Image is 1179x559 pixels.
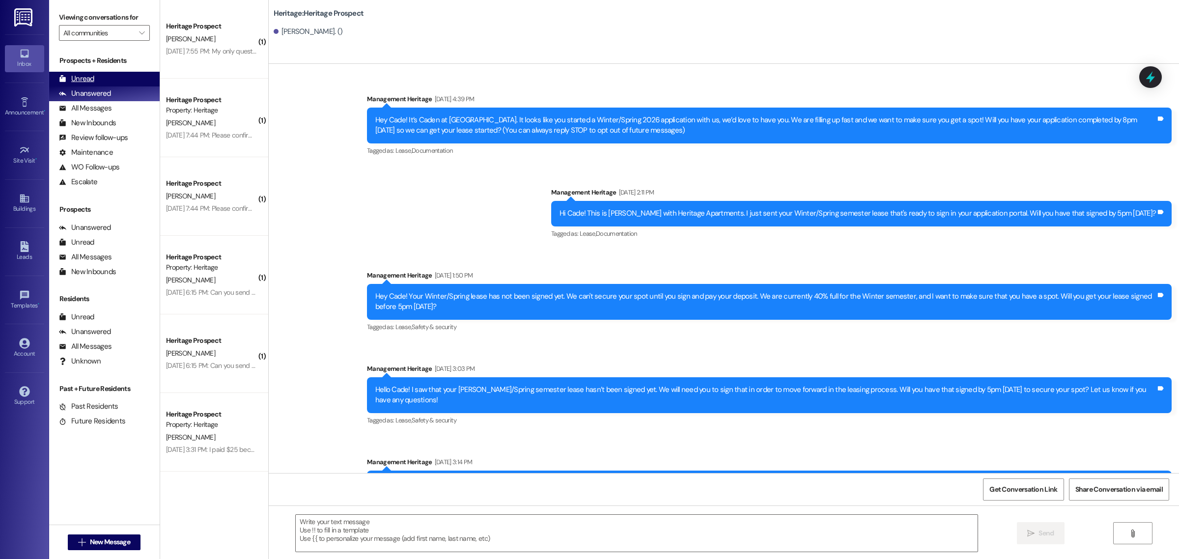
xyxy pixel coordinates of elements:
label: Viewing conversations for [59,10,150,25]
div: [DATE] 7:55 PM: My only question is whether you already deducted the sale you had during the spri... [166,47,1041,56]
a: Support [5,383,44,410]
span: [PERSON_NAME] [166,349,215,358]
div: [DATE] 1:50 PM [432,270,473,280]
div: Hey Cade! It’s Caden at [GEOGRAPHIC_DATA]. It looks like you started a Winter/Spring 2026 applica... [375,115,1156,136]
i:  [139,29,144,37]
div: Maintenance [59,147,113,158]
span: Lease , [395,416,412,424]
div: Property: Heritage [166,419,257,430]
div: Management Heritage [367,270,1172,284]
div: [DATE] 6:15 PM: Can you send me the link for that [166,288,305,297]
div: [DATE] 7:44 PM: Please confirm that you received it [166,204,309,213]
div: Heritage Prospect [166,409,257,419]
span: Send [1039,528,1054,538]
div: Prospects + Residents [49,56,160,66]
span: • [38,301,39,307]
span: Lease , [580,229,596,238]
div: Tagged as: [367,143,1172,158]
div: Prospects [49,204,160,215]
div: Property: Heritage [166,262,257,273]
div: Unread [59,74,94,84]
a: Site Visit • [5,142,44,168]
div: Past Residents [59,401,118,412]
span: Lease , [395,323,412,331]
span: Share Conversation via email [1075,484,1163,495]
div: Unread [59,312,94,322]
button: Share Conversation via email [1069,478,1169,501]
div: Future Residents [59,416,125,426]
div: Review follow-ups [59,133,128,143]
i:  [78,538,85,546]
span: Safety & security [412,416,456,424]
div: Heritage Prospect [166,21,257,31]
input: All communities [63,25,134,41]
div: Past + Future Residents [49,384,160,394]
div: All Messages [59,341,112,352]
div: New Inbounds [59,267,116,277]
span: Safety & security [412,323,456,331]
div: All Messages [59,252,112,262]
div: All Messages [59,103,112,113]
a: Buildings [5,190,44,217]
div: Tagged as: [367,320,1172,334]
div: Heritage Prospect [166,178,257,189]
div: Unanswered [59,327,111,337]
div: Tagged as: [551,226,1172,241]
div: [DATE] 4:39 PM [432,94,475,104]
i:  [1027,530,1035,537]
div: Unread [59,237,94,248]
a: Templates • [5,287,44,313]
div: Hey Cade! Your Winter/Spring lease has not been signed yet. We can't secure your spot until you s... [375,291,1156,312]
button: Send [1017,522,1065,544]
div: Management Heritage [367,457,1172,471]
div: Heritage Prospect [166,95,257,105]
span: Documentation [596,229,637,238]
div: New Inbounds [59,118,116,128]
div: [DATE] 2:11 PM [617,187,654,197]
span: • [35,156,37,163]
div: Residents [49,294,160,304]
div: Unanswered [59,88,111,99]
button: Get Conversation Link [983,478,1064,501]
div: Unknown [59,356,101,366]
a: Leads [5,238,44,265]
span: Get Conversation Link [989,484,1057,495]
div: Heritage Prospect [166,252,257,262]
div: Management Heritage [367,94,1172,108]
div: [PERSON_NAME]. () [274,27,343,37]
div: [DATE] 6:15 PM: Can you send me the link for that [166,361,305,370]
div: Management Heritage [551,187,1172,201]
div: [DATE] 3:03 PM [432,363,475,374]
div: Heritage Prospect [166,335,257,346]
a: Account [5,335,44,362]
img: ResiDesk Logo [14,8,34,27]
div: [DATE] 3:14 PM [432,457,473,467]
i:  [1129,530,1136,537]
div: Hi Cade! This is [PERSON_NAME] with Heritage Apartments. I just sent your Winter/Spring semester ... [560,208,1156,219]
div: Hello Cade! I saw that your [PERSON_NAME]/Spring semester lease hasn’t been signed yet. We will n... [375,385,1156,406]
span: Lease , [395,146,412,155]
a: Inbox [5,45,44,72]
div: [DATE] 7:44 PM: Please confirm that you received it [166,131,309,140]
b: Heritage: Heritage Prospect [274,8,364,19]
span: [PERSON_NAME] [166,276,215,284]
span: [PERSON_NAME] [166,34,215,43]
div: Escalate [59,177,97,187]
div: Tagged as: [367,413,1172,427]
span: [PERSON_NAME] [166,433,215,442]
span: • [44,108,45,114]
span: [PERSON_NAME] [166,118,215,127]
button: New Message [68,534,140,550]
span: New Message [90,537,130,547]
div: Management Heritage [367,363,1172,377]
div: Unanswered [59,223,111,233]
span: Documentation [412,146,453,155]
span: [PERSON_NAME] [166,192,215,200]
div: WO Follow-ups [59,162,119,172]
div: Property: Heritage [166,105,257,115]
